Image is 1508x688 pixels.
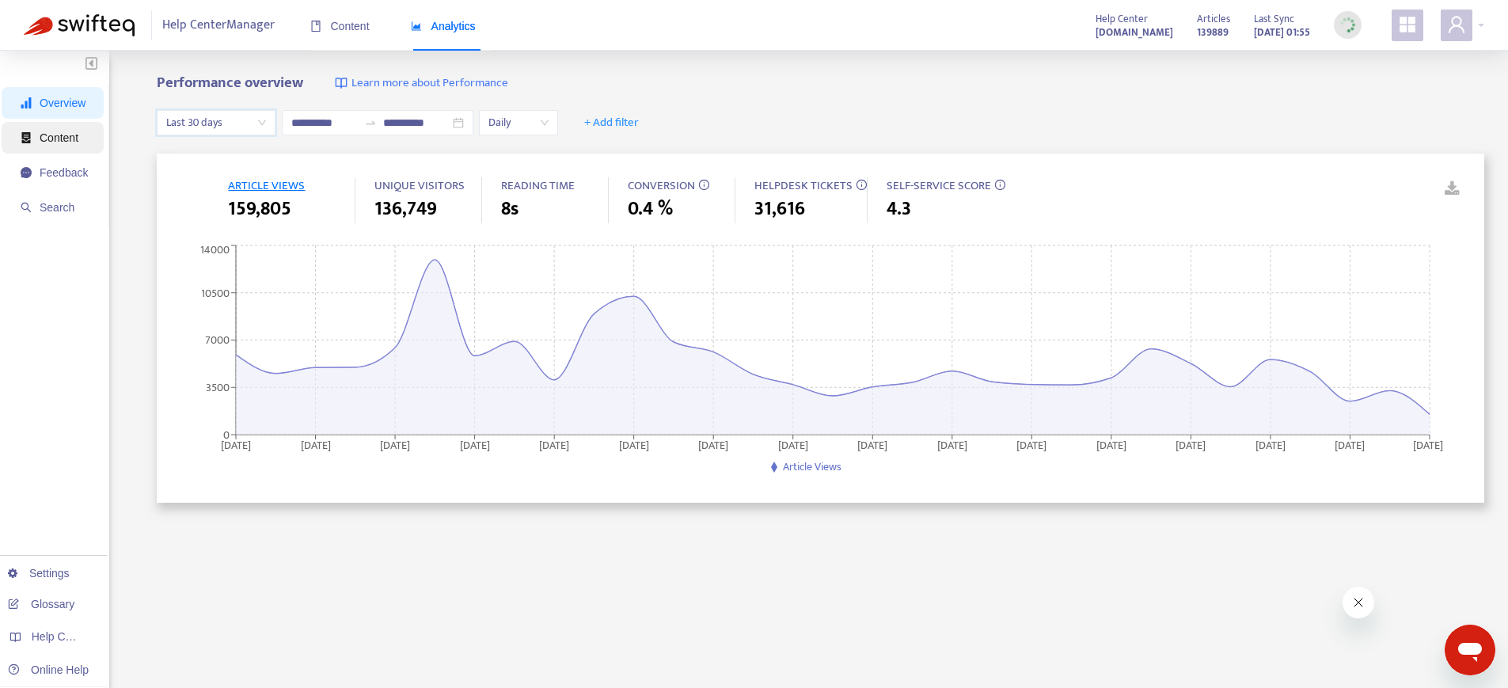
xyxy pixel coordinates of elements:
span: area-chart [411,21,422,32]
tspan: 14000 [200,241,230,259]
span: Help Centers [32,630,97,643]
strong: 139889 [1197,24,1229,41]
span: 31,616 [754,195,805,223]
span: Learn more about Performance [351,74,508,93]
img: sync_loading.0b5143dde30e3a21642e.gif [1338,15,1358,35]
tspan: [DATE] [858,435,888,454]
span: user [1447,15,1466,34]
span: ARTICLE VIEWS [228,176,305,196]
span: 159,805 [228,195,291,223]
strong: [DATE] 01:55 [1254,24,1310,41]
tspan: 10500 [201,283,230,302]
tspan: 7000 [205,331,230,349]
span: 0.4 % [628,195,673,223]
span: message [21,167,32,178]
iframe: Button to launch messaging window [1445,625,1495,675]
span: appstore [1398,15,1417,34]
b: Performance overview [157,70,303,95]
span: Overview [40,97,85,109]
tspan: [DATE] [540,435,570,454]
span: Content [310,20,370,32]
span: Search [40,201,74,214]
span: Hi. Need any help? [9,11,114,24]
span: 8s [501,195,518,223]
img: Swifteq [24,14,135,36]
span: CONVERSION [628,176,695,196]
span: 4.3 [887,195,911,223]
span: Content [40,131,78,144]
tspan: [DATE] [460,435,490,454]
img: image-link [335,77,348,89]
tspan: [DATE] [1176,435,1206,454]
iframe: Close message [1343,587,1374,618]
tspan: [DATE] [1413,435,1443,454]
span: swap-right [364,116,377,129]
span: Articles [1197,10,1230,28]
a: Learn more about Performance [335,74,508,93]
tspan: [DATE] [619,435,649,454]
span: Feedback [40,166,88,179]
span: Last Sync [1254,10,1294,28]
span: book [310,21,321,32]
tspan: 3500 [206,378,230,397]
span: Analytics [411,20,476,32]
span: signal [21,97,32,108]
a: Glossary [8,598,74,610]
span: SELF-SERVICE SCORE [887,176,991,196]
span: to [364,116,377,129]
span: Last 30 days [166,111,266,135]
span: HELPDESK TICKETS [754,176,853,196]
tspan: [DATE] [221,435,251,454]
span: container [21,132,32,143]
span: Help Center [1096,10,1148,28]
tspan: [DATE] [1096,435,1126,454]
tspan: [DATE] [1255,435,1286,454]
span: 136,749 [374,195,437,223]
a: Online Help [8,663,89,676]
tspan: [DATE] [937,435,967,454]
span: UNIQUE VISITORS [374,176,465,196]
span: Article Views [783,458,841,476]
span: READING TIME [501,176,575,196]
tspan: [DATE] [1335,435,1366,454]
tspan: [DATE] [778,435,808,454]
strong: [DOMAIN_NAME] [1096,24,1173,41]
tspan: [DATE] [699,435,729,454]
span: search [21,202,32,213]
tspan: [DATE] [301,435,331,454]
a: Settings [8,567,70,580]
span: Daily [488,111,549,135]
tspan: [DATE] [1017,435,1047,454]
a: [DOMAIN_NAME] [1096,23,1173,41]
tspan: [DATE] [381,435,411,454]
tspan: 0 [223,425,230,443]
span: + Add filter [584,113,639,132]
button: + Add filter [572,110,651,135]
span: Help Center Manager [162,10,275,40]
